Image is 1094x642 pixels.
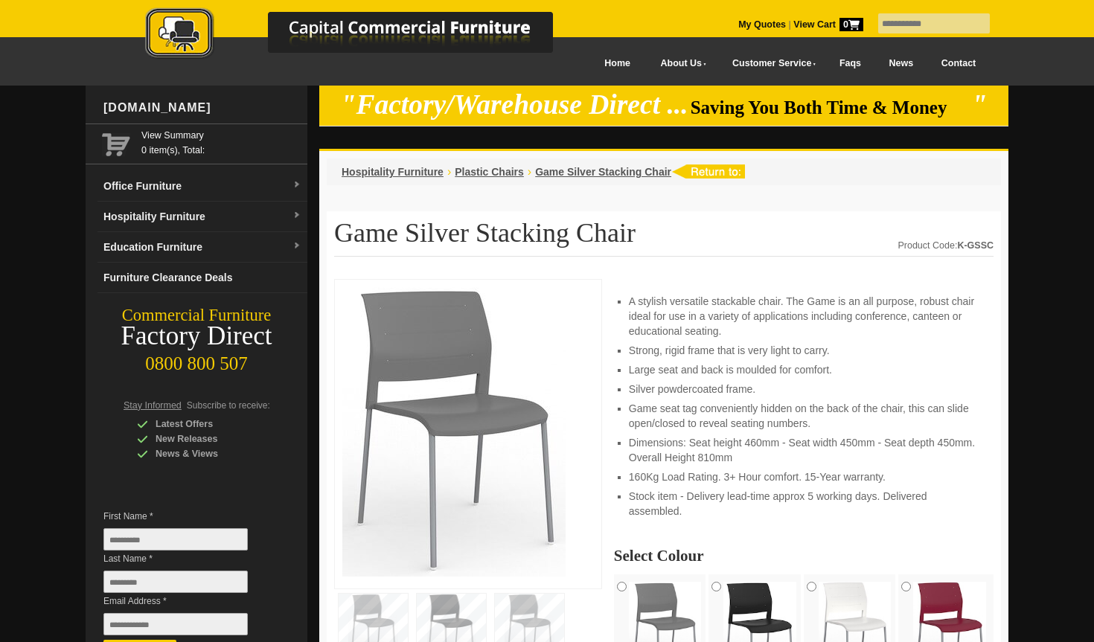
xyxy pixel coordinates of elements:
[791,19,863,30] a: View Cart0
[644,47,716,80] a: About Us
[341,89,688,120] em: "Factory/Warehouse Direct ...
[97,171,307,202] a: Office Furnituredropdown
[137,431,278,446] div: New Releases
[86,326,307,347] div: Factory Direct
[97,202,307,232] a: Hospitality Furnituredropdown
[691,97,970,118] span: Saving You Both Time & Money
[103,551,270,566] span: Last Name *
[103,613,248,635] input: Email Address *
[124,400,182,411] span: Stay Informed
[104,7,625,62] img: Capital Commercial Furniture Logo
[898,238,994,253] div: Product Code:
[927,47,990,80] a: Contact
[187,400,270,411] span: Subscribe to receive:
[292,242,301,251] img: dropdown
[738,19,786,30] a: My Quotes
[103,528,248,550] input: First Name *
[103,509,270,524] span: First Name *
[793,19,863,30] strong: View Cart
[342,166,444,178] a: Hospitality Furniture
[614,548,994,563] h2: Select Colour
[104,7,625,66] a: Capital Commercial Furniture Logo
[528,164,531,179] li: ›
[716,47,825,80] a: Customer Service
[141,128,301,143] a: View Summary
[137,417,278,431] div: Latest Offers
[629,343,979,358] li: Strong, rigid frame that is very light to carry.
[629,362,979,377] li: Large seat and back is moulded for comfort.
[629,469,979,484] li: 160Kg Load Rating. 3+ Hour comfort. 15-Year warranty.
[957,240,994,251] strong: K-GSSC
[103,571,248,593] input: Last Name *
[141,128,301,155] span: 0 item(s), Total:
[86,305,307,326] div: Commercial Furniture
[535,166,671,178] a: Game Silver Stacking Chair
[629,489,979,519] li: Stock item - Delivery lead-time approx 5 working days. Delivered assembled.
[292,211,301,220] img: dropdown
[137,446,278,461] div: News & Views
[103,594,270,609] span: Email Address *
[875,47,927,80] a: News
[629,401,979,431] li: Game seat tag conveniently hidden on the back of the chair, this can slide open/closed to reveal ...
[342,287,566,577] img: Game Silver Stacking Chair
[839,18,863,31] span: 0
[629,435,979,465] li: Dimensions: Seat height 460mm - Seat width 450mm - Seat depth 450mm. Overall Height 810mm
[292,181,301,190] img: dropdown
[455,166,524,178] a: Plastic Chairs
[86,346,307,374] div: 0800 800 507
[97,232,307,263] a: Education Furnituredropdown
[629,294,979,338] li: A stylish versatile stackable chair. The Game is an all purpose, robust chair ideal for use in a ...
[671,164,745,179] img: return to
[97,86,307,130] div: [DOMAIN_NAME]
[334,219,994,257] h1: Game Silver Stacking Chair
[629,382,979,397] li: Silver powdercoated frame.
[972,89,988,120] em: "
[97,263,307,293] a: Furniture Clearance Deals
[825,47,875,80] a: Faqs
[447,164,451,179] li: ›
